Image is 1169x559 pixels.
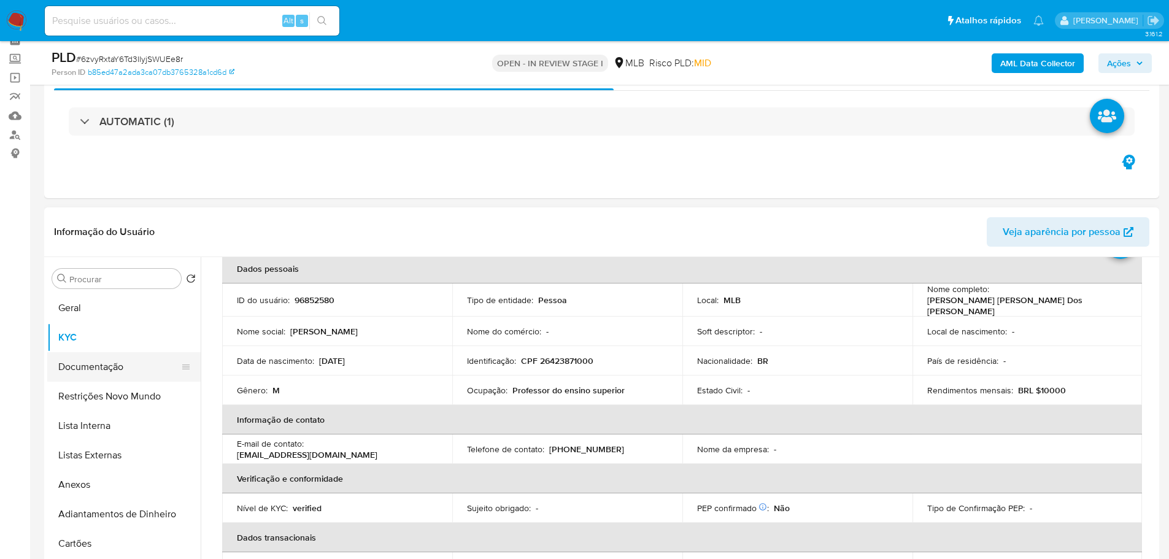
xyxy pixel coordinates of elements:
[47,293,201,323] button: Geral
[47,323,201,352] button: KYC
[1147,14,1160,27] a: Sair
[54,226,155,238] h1: Informação do Usuário
[694,56,711,70] span: MID
[987,217,1149,247] button: Veja aparência por pessoa
[69,274,176,285] input: Procurar
[88,67,234,78] a: b85ed47a2ada3ca07db3765328a1cd6d
[47,529,201,558] button: Cartões
[927,355,998,366] p: País de residência :
[467,295,533,306] p: Tipo de entidade :
[927,295,1123,317] p: [PERSON_NAME] [PERSON_NAME] Dos [PERSON_NAME]
[992,53,1084,73] button: AML Data Collector
[1003,217,1121,247] span: Veja aparência por pessoa
[1073,15,1143,26] p: lucas.portella@mercadolivre.com
[222,405,1142,434] th: Informação de contato
[538,295,567,306] p: Pessoa
[549,444,624,455] p: [PHONE_NUMBER]
[697,326,755,337] p: Soft descriptor :
[546,326,549,337] p: -
[222,464,1142,493] th: Verificação e conformidade
[47,470,201,499] button: Anexos
[467,444,544,455] p: Telefone de contato :
[723,295,741,306] p: MLB
[47,352,191,382] button: Documentação
[57,274,67,283] button: Procurar
[272,385,280,396] p: M
[319,355,345,366] p: [DATE]
[1003,355,1006,366] p: -
[697,295,719,306] p: Local :
[293,503,322,514] p: verified
[47,411,201,441] button: Lista Interna
[1018,385,1066,396] p: BRL $10000
[757,355,768,366] p: BR
[1012,326,1014,337] p: -
[237,503,288,514] p: Nível de KYC :
[521,355,593,366] p: CPF 26423871000
[284,15,293,26] span: Alt
[747,385,750,396] p: -
[649,56,711,70] span: Risco PLD:
[47,499,201,529] button: Adiantamentos de Dinheiro
[1030,503,1032,514] p: -
[1145,29,1163,39] span: 3.161.2
[1098,53,1152,73] button: Ações
[760,326,762,337] p: -
[186,274,196,287] button: Retornar ao pedido padrão
[927,283,989,295] p: Nome completo :
[927,385,1013,396] p: Rendimentos mensais :
[955,14,1021,27] span: Atalhos rápidos
[237,326,285,337] p: Nome social :
[237,449,377,460] p: [EMAIL_ADDRESS][DOMAIN_NAME]
[237,355,314,366] p: Data de nascimento :
[697,503,769,514] p: PEP confirmado :
[309,12,334,29] button: search-icon
[467,355,516,366] p: Identificação :
[697,385,743,396] p: Estado Civil :
[927,503,1025,514] p: Tipo de Confirmação PEP :
[467,385,507,396] p: Ocupação :
[927,326,1007,337] p: Local de nascimento :
[512,385,625,396] p: Professor do ensino superior
[45,13,339,29] input: Pesquise usuários ou casos...
[467,503,531,514] p: Sujeito obrigado :
[536,503,538,514] p: -
[697,444,769,455] p: Nome da empresa :
[47,441,201,470] button: Listas Externas
[237,385,268,396] p: Gênero :
[76,53,183,65] span: # 6zvyRxtaY6Td3IIyjSWUEe8r
[1107,53,1131,73] span: Ações
[237,295,290,306] p: ID do usuário :
[774,444,776,455] p: -
[52,67,85,78] b: Person ID
[237,438,304,449] p: E-mail de contato :
[697,355,752,366] p: Nacionalidade :
[467,326,541,337] p: Nome do comércio :
[295,295,334,306] p: 96852580
[1033,15,1044,26] a: Notificações
[300,15,304,26] span: s
[52,47,76,67] b: PLD
[222,523,1142,552] th: Dados transacionais
[222,254,1142,283] th: Dados pessoais
[290,326,358,337] p: [PERSON_NAME]
[1000,53,1075,73] b: AML Data Collector
[492,55,608,72] p: OPEN - IN REVIEW STAGE I
[774,503,790,514] p: Não
[47,382,201,411] button: Restrições Novo Mundo
[613,56,644,70] div: MLB
[99,115,174,128] h3: AUTOMATIC (1)
[69,107,1135,136] div: AUTOMATIC (1)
